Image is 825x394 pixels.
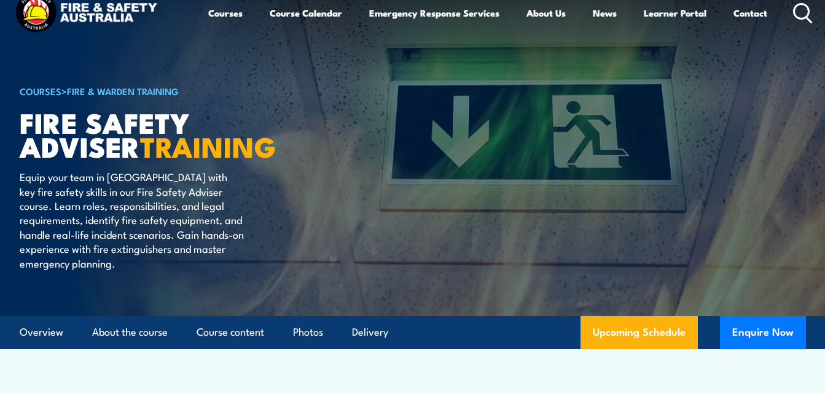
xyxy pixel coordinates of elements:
a: Fire & Warden Training [67,84,179,98]
a: Upcoming Schedule [581,316,698,349]
strong: TRAINING [140,125,276,167]
a: COURSES [20,84,61,98]
a: Photos [293,316,323,349]
h1: FIRE SAFETY ADVISER [20,110,323,158]
a: About the course [92,316,168,349]
a: Course content [197,316,264,349]
h6: > [20,83,323,98]
a: Overview [20,316,63,349]
a: Delivery [352,316,388,349]
button: Enquire Now [720,316,806,349]
p: Equip your team in [GEOGRAPHIC_DATA] with key fire safety skills in our Fire Safety Adviser cours... [20,169,244,270]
